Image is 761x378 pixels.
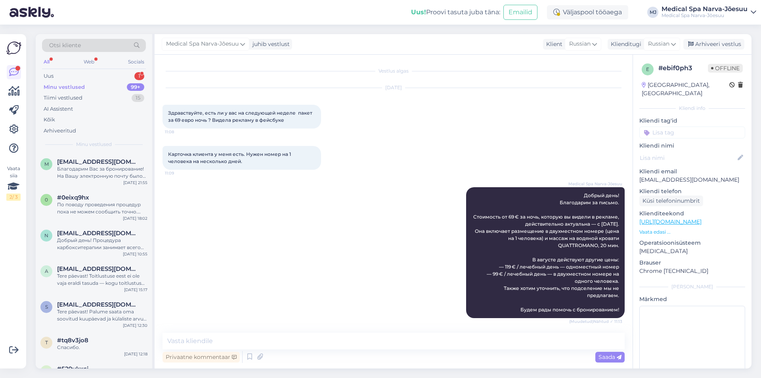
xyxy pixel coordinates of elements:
[163,352,240,363] div: Privaatne kommentaar
[123,215,147,221] div: [DATE] 18:02
[249,40,290,48] div: juhib vestlust
[639,295,745,303] p: Märkmed
[639,105,745,112] div: Kliendi info
[662,12,748,19] div: Medical Spa Narva-Jõesuu
[123,251,147,257] div: [DATE] 10:55
[45,340,48,345] span: t
[639,218,702,225] a: [URL][DOMAIN_NAME]
[57,230,140,237] span: natalja-filippova@bk.ru
[57,194,89,201] span: #0eixq9hx
[639,167,745,176] p: Kliendi email
[44,72,54,80] div: Uus
[123,180,147,186] div: [DATE] 21:55
[45,304,48,310] span: s
[45,368,48,374] span: 5
[6,194,21,201] div: 2 / 3
[45,197,48,203] span: 0
[639,187,745,196] p: Kliendi telefon
[57,308,147,322] div: Tere päevast! Palume saata oma soovitud kuupäevad ja külaliste arvu e-posti aadressile [EMAIL_ADD...
[6,40,21,56] img: Askly Logo
[503,5,537,20] button: Emailid
[126,57,146,67] div: Socials
[165,170,195,176] span: 11:09
[124,287,147,293] div: [DATE] 15:17
[411,8,426,16] b: Uus!
[49,41,81,50] span: Otsi kliente
[547,5,628,19] div: Väljaspool tööaega
[42,57,51,67] div: All
[57,272,147,287] div: Tere päevast! Toitlustuse eest ei ole vaja eraldi tasuda — kogu toitlustus on juba retriidi hinna...
[168,151,292,164] span: Карточка клиента у меня есть. Нужен номер на 1 человека на несколько дней.
[6,165,21,201] div: Vaata siia
[44,105,73,113] div: AI Assistent
[647,7,658,18] div: MJ
[132,94,144,102] div: 15
[168,110,314,123] span: Здравствуйте, есть ли у вас на следующей неделе пакет за 69 евро ночь ? Видела рекламу в фейсбуке
[57,337,88,344] span: #tq8v3jo8
[82,57,96,67] div: Web
[124,351,147,357] div: [DATE] 12:18
[639,142,745,150] p: Kliendi nimi
[639,176,745,184] p: [EMAIL_ADDRESS][DOMAIN_NAME]
[57,158,140,165] span: marina.001@mail.ru
[608,40,641,48] div: Klienditugi
[76,141,112,148] span: Minu vestlused
[44,94,82,102] div: Tiimi vestlused
[57,365,88,372] span: #529ukxsj
[639,267,745,275] p: Chrome [TECHNICAL_ID]
[127,83,144,91] div: 99+
[165,129,195,135] span: 11:08
[166,40,239,48] span: Medical Spa Narva-Jõesuu
[57,265,140,272] span: airimyrk@gmail.com
[568,181,622,187] span: Medical Spa Narva-Jõesuu
[57,201,147,215] div: По поводу проведения процедур пока не можем сообщить точно. Возможно, в период праздничных дней г...
[123,322,147,328] div: [DATE] 12:30
[134,72,144,80] div: 1
[163,67,625,75] div: Vestlus algas
[44,116,55,124] div: Kõik
[646,66,649,72] span: e
[648,40,669,48] span: Russian
[662,6,756,19] a: Medical Spa Narva-JõesuuMedical Spa Narva-Jõesuu
[662,6,748,12] div: Medical Spa Narva-Jõesuu
[569,40,591,48] span: Russian
[411,8,500,17] div: Proovi tasuta juba täna:
[639,228,745,236] p: Vaata edasi ...
[569,319,622,324] span: (Muudetud) Nähtud ✓ 11:13
[639,127,745,138] input: Lisa tag
[44,232,48,238] span: n
[163,84,625,91] div: [DATE]
[639,283,745,290] div: [PERSON_NAME]
[57,344,147,351] div: Спасибо.
[44,161,49,167] span: m
[57,237,147,251] div: Добрый день! Процедура карбокситерапии занимает всего около 10 минут.
[543,40,562,48] div: Klient
[598,353,621,361] span: Saada
[639,259,745,267] p: Brauser
[639,117,745,125] p: Kliendi tag'id
[639,247,745,255] p: [MEDICAL_DATA]
[640,154,736,162] input: Lisa nimi
[658,63,708,73] div: # ebif0ph3
[44,127,76,135] div: Arhiveeritud
[639,196,703,206] div: Küsi telefoninumbrit
[639,239,745,247] p: Operatsioonisüsteem
[45,268,48,274] span: a
[44,83,85,91] div: Minu vestlused
[642,81,729,98] div: [GEOGRAPHIC_DATA], [GEOGRAPHIC_DATA]
[57,165,147,180] div: Благодарим Вас за бронирование! На Вашу электронную почту было отправлено подтверждение бронирова...
[639,209,745,218] p: Klienditeekond
[683,39,744,50] div: Arhiveeri vestlus
[57,301,140,308] span: sabsuke@hotmail.com
[708,64,743,73] span: Offline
